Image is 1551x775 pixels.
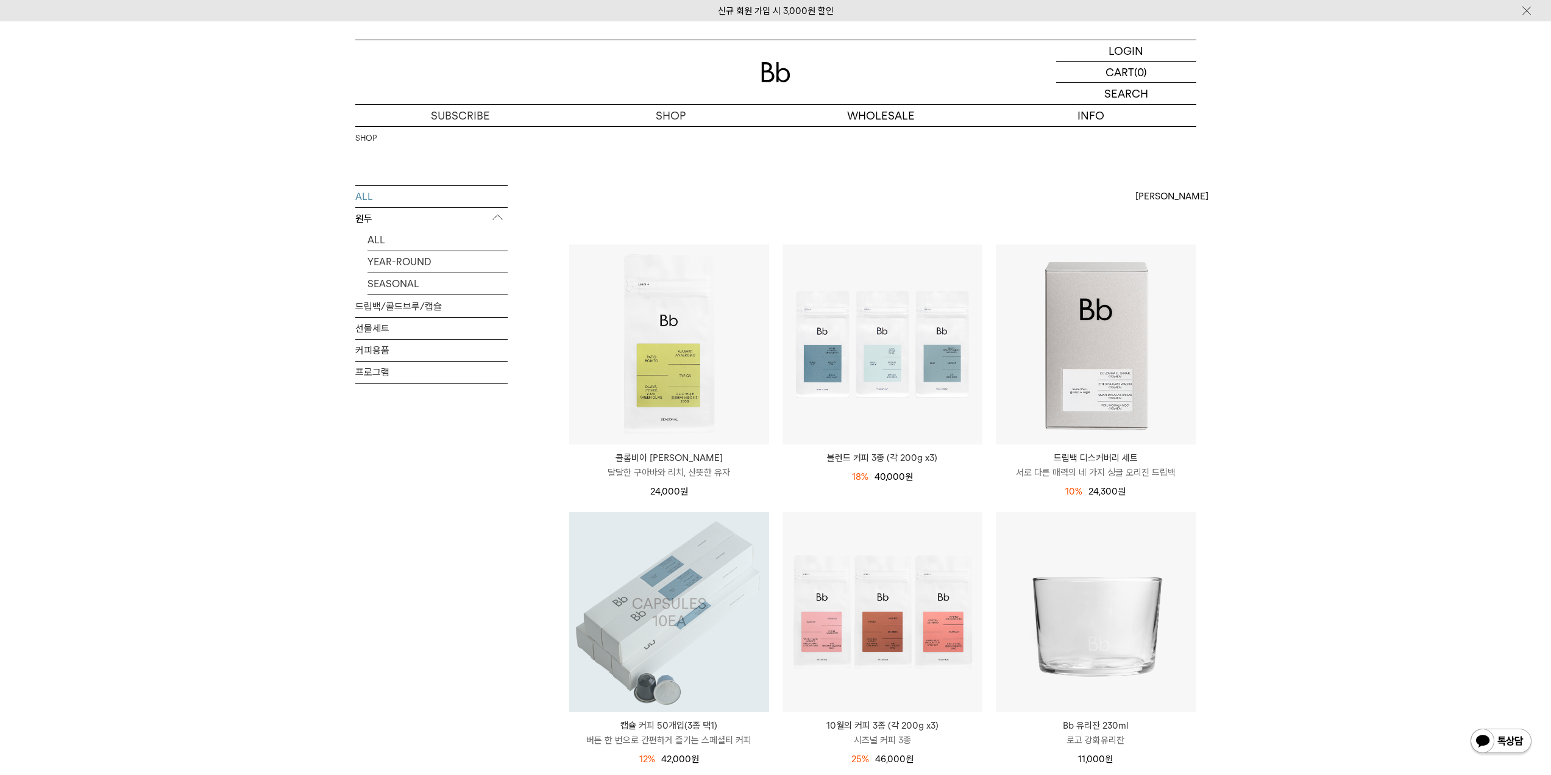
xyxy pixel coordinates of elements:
p: 로고 강화유리잔 [996,733,1196,748]
a: CART (0) [1056,62,1196,83]
span: 원 [906,754,914,765]
p: Bb 유리잔 230ml [996,718,1196,733]
img: 블렌드 커피 3종 (각 200g x3) [783,245,982,445]
span: 46,000 [875,754,914,765]
a: 콜롬비아 [PERSON_NAME] 달달한 구아바와 리치, 산뜻한 유자 [569,451,769,480]
div: 12% [639,752,655,766]
img: 드립백 디스커버리 세트 [996,245,1196,445]
a: 캡슐 커피 50개입(3종 택1) [569,512,769,712]
p: 10월의 커피 3종 (각 200g x3) [783,718,982,733]
span: 원 [680,486,688,497]
img: 1000000170_add2_085.jpg [569,512,769,712]
span: 42,000 [661,754,699,765]
span: 40,000 [875,471,913,482]
p: 달달한 구아바와 리치, 산뜻한 유자 [569,465,769,480]
span: 원 [691,754,699,765]
img: Bb 유리잔 230ml [996,512,1196,712]
p: WHOLESALE [776,105,986,126]
a: 신규 회원 가입 시 3,000원 할인 [718,5,834,16]
p: 드립백 디스커버리 세트 [996,451,1196,465]
span: 원 [1118,486,1126,497]
p: (0) [1134,62,1147,82]
a: SHOP [355,132,377,145]
a: 선물세트 [355,318,508,339]
span: 24,000 [650,486,688,497]
a: 블렌드 커피 3종 (각 200g x3) [783,451,982,465]
p: 콜롬비아 [PERSON_NAME] [569,451,769,465]
a: ALL [355,186,508,207]
a: 커피용품 [355,340,508,361]
div: 18% [852,470,868,484]
a: ALL [367,229,508,251]
a: SEASONAL [367,273,508,295]
img: 로고 [761,62,790,82]
p: 원두 [355,208,508,230]
img: 카카오톡 채널 1:1 채팅 버튼 [1469,727,1533,757]
p: 캡슐 커피 50개입(3종 택1) [569,718,769,733]
span: 11,000 [1078,754,1113,765]
p: LOGIN [1109,40,1143,61]
p: 서로 다른 매력의 네 가지 싱글 오리진 드립백 [996,465,1196,480]
span: 원 [905,471,913,482]
div: 10% [1065,484,1082,499]
p: 버튼 한 번으로 간편하게 즐기는 스페셜티 커피 [569,733,769,748]
span: 24,300 [1088,486,1126,497]
p: SEARCH [1104,83,1148,104]
img: 콜롬비아 파티오 보니토 [569,245,769,445]
span: 원 [1105,754,1113,765]
p: CART [1106,62,1134,82]
p: INFO [986,105,1196,126]
a: SUBSCRIBE [355,105,566,126]
a: 캡슐 커피 50개입(3종 택1) 버튼 한 번으로 간편하게 즐기는 스페셜티 커피 [569,718,769,748]
a: YEAR-ROUND [367,251,508,273]
div: 25% [851,752,869,766]
a: 10월의 커피 3종 (각 200g x3) 시즈널 커피 3종 [783,718,982,748]
a: SHOP [566,105,776,126]
p: 시즈널 커피 3종 [783,733,982,748]
span: [PERSON_NAME] [1135,189,1209,204]
img: 10월의 커피 3종 (각 200g x3) [783,512,982,712]
a: Bb 유리잔 230ml 로고 강화유리잔 [996,718,1196,748]
a: LOGIN [1056,40,1196,62]
a: 드립백 디스커버리 세트 서로 다른 매력의 네 가지 싱글 오리진 드립백 [996,451,1196,480]
a: 프로그램 [355,362,508,383]
a: 드립백/콜드브루/캡슐 [355,296,508,317]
